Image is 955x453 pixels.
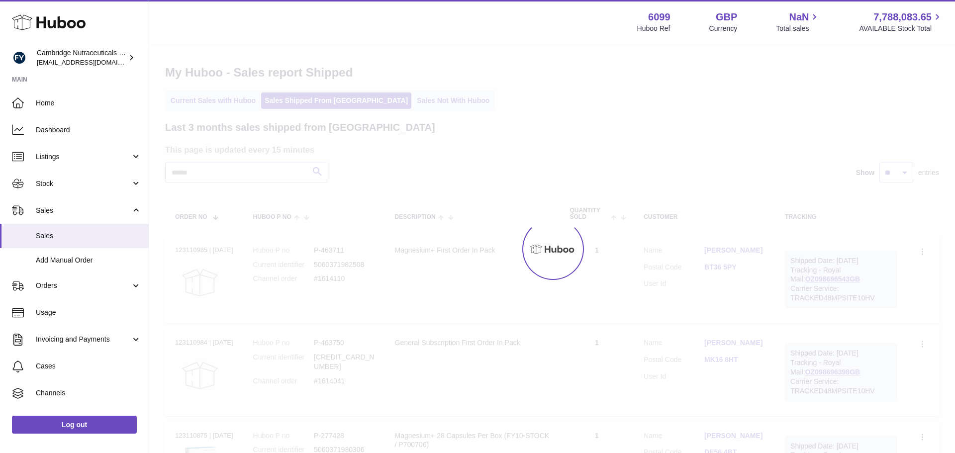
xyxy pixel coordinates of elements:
div: Currency [709,24,738,33]
span: Usage [36,308,141,317]
span: Sales [36,231,141,241]
span: AVAILABLE Stock Total [859,24,943,33]
span: NaN [789,10,809,24]
span: Channels [36,388,141,398]
span: Add Manual Order [36,256,141,265]
span: Sales [36,206,131,215]
strong: 6099 [648,10,670,24]
a: Log out [12,416,137,434]
div: Huboo Ref [637,24,670,33]
span: Invoicing and Payments [36,335,131,344]
span: Listings [36,152,131,162]
span: Cases [36,362,141,371]
span: [EMAIL_ADDRESS][DOMAIN_NAME] [37,58,146,66]
a: NaN Total sales [776,10,820,33]
a: 7,788,083.65 AVAILABLE Stock Total [859,10,943,33]
span: Stock [36,179,131,188]
span: Dashboard [36,125,141,135]
span: Orders [36,281,131,290]
span: Home [36,98,141,108]
img: internalAdmin-6099@internal.huboo.com [12,50,27,65]
div: Cambridge Nutraceuticals Ltd [37,48,126,67]
strong: GBP [716,10,737,24]
span: Total sales [776,24,820,33]
span: 7,788,083.65 [873,10,932,24]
